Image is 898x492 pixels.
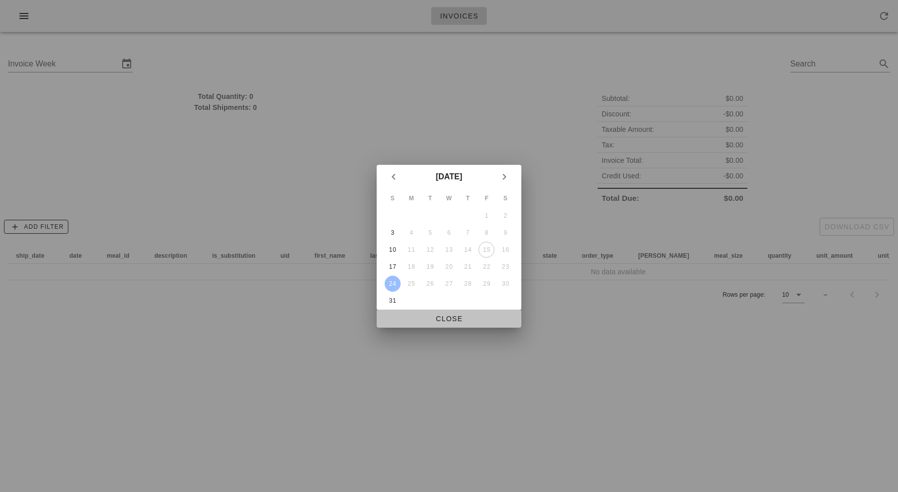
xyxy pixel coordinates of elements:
[385,229,401,236] div: 3
[384,190,402,207] th: S
[421,190,439,207] th: T
[385,242,401,258] button: 10
[385,225,401,241] button: 3
[403,190,421,207] th: M
[385,315,513,323] span: Close
[385,263,401,270] div: 17
[377,310,521,328] button: Close
[385,297,401,304] div: 31
[385,293,401,309] button: 31
[459,190,477,207] th: T
[478,190,496,207] th: F
[496,190,514,207] th: S
[385,259,401,275] button: 17
[495,168,513,186] button: Next month
[440,190,458,207] th: W
[432,167,466,187] button: [DATE]
[385,168,403,186] button: Previous month
[385,276,401,292] button: 24
[385,280,401,287] div: 24
[385,246,401,253] div: 10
